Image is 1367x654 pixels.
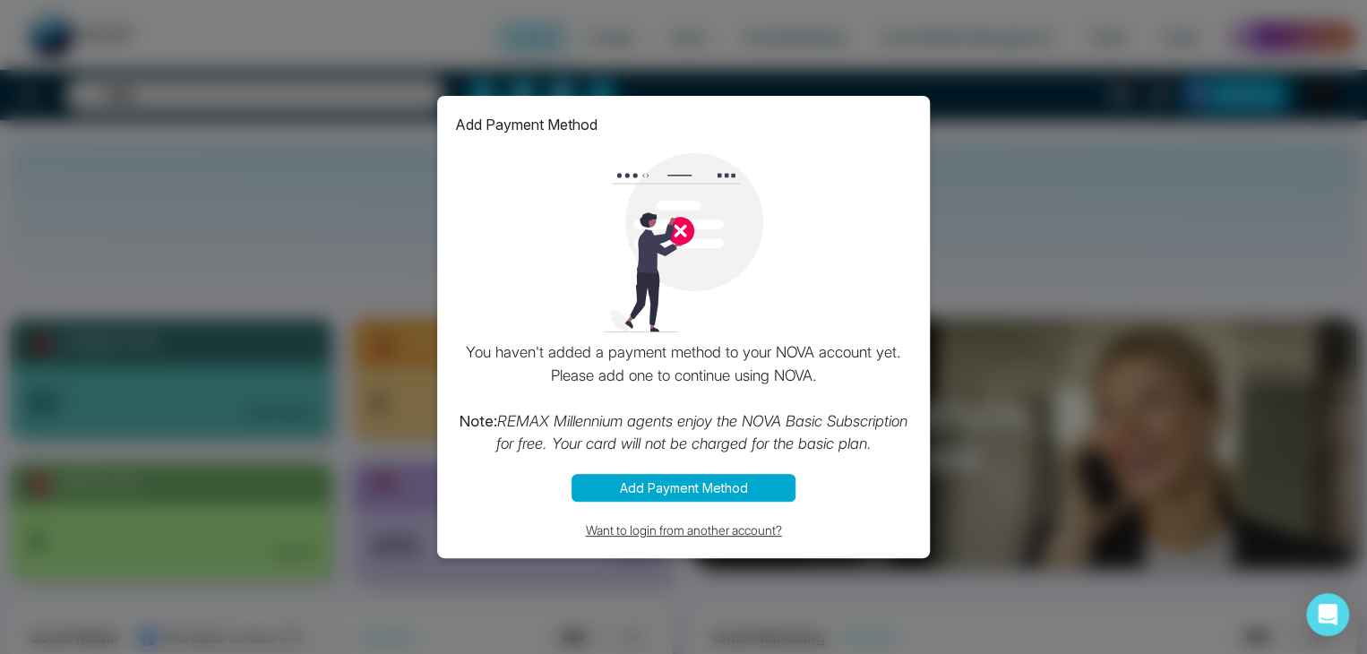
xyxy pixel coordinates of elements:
[455,114,598,135] p: Add Payment Method
[572,474,795,502] button: Add Payment Method
[1306,593,1349,636] div: Open Intercom Messenger
[496,412,908,453] i: REMAX Millennium agents enjoy the NOVA Basic Subscription for free. Your card will not be charged...
[594,153,773,332] img: loading
[455,520,912,540] button: Want to login from another account?
[460,412,497,430] strong: Note:
[455,341,912,456] p: You haven't added a payment method to your NOVA account yet. Please add one to continue using NOVA.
